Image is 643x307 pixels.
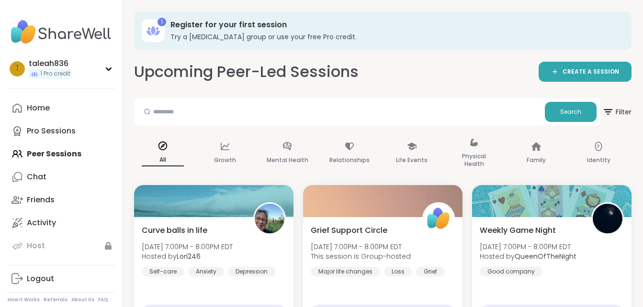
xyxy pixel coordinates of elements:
a: Activity [8,211,114,234]
div: Grief [416,267,445,276]
div: Good company [480,267,542,276]
div: Chat [27,172,46,182]
div: Loss [384,267,412,276]
a: Referrals [44,296,68,303]
div: Self-care [142,267,184,276]
span: Hosted by [480,252,576,261]
a: Friends [8,188,114,211]
div: 1 [158,18,166,26]
div: Home [27,103,50,113]
span: t [15,63,20,75]
span: Search [560,108,581,116]
a: Logout [8,267,114,290]
span: 1 Pro credit [40,70,70,78]
a: FAQ [98,296,108,303]
span: Filter [602,100,632,123]
a: Pro Sessions [8,120,114,143]
a: Chat [8,165,114,188]
img: Lori246 [255,204,284,233]
p: Growth [214,154,236,166]
p: Family [527,154,546,166]
button: Search [545,102,597,122]
b: Lori246 [177,252,201,261]
span: [DATE] 7:00PM - 8:00PM EDT [142,242,233,252]
span: Weekly Game Night [480,225,556,236]
a: CREATE A SESSION [539,62,632,82]
div: Friends [27,195,55,205]
h3: Try a [MEDICAL_DATA] group or use your free Pro credit. [170,32,618,42]
div: taleah836 [29,58,72,69]
div: Anxiety [188,267,224,276]
a: How It Works [8,296,40,303]
img: ShareWell Nav Logo [8,15,114,49]
span: Curve balls in life [142,225,207,236]
div: Depression [228,267,275,276]
a: Home [8,97,114,120]
span: CREATE A SESSION [563,68,619,76]
div: Host [27,241,45,251]
p: All [142,154,184,166]
span: This session is Group-hosted [311,252,411,261]
a: Host [8,234,114,257]
div: Activity [27,218,56,228]
b: QueenOfTheNight [515,252,576,261]
span: [DATE] 7:00PM - 8:00PM EDT [480,242,576,252]
p: Life Events [396,154,428,166]
div: Major life changes [311,267,380,276]
p: Physical Health [453,151,495,170]
h3: Register for your first session [170,20,618,30]
p: Identity [587,154,610,166]
span: Grief Support Circle [311,225,387,236]
p: Relationships [329,154,370,166]
a: About Us [71,296,94,303]
div: Pro Sessions [27,126,76,136]
h2: Upcoming Peer-Led Sessions [134,61,359,83]
p: Mental Health [267,154,308,166]
img: QueenOfTheNight [593,204,622,233]
span: Hosted by [142,252,233,261]
div: Logout [27,274,54,284]
button: Filter [602,98,632,126]
span: [DATE] 7:00PM - 8:00PM EDT [311,242,411,252]
img: ShareWell [424,204,453,233]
